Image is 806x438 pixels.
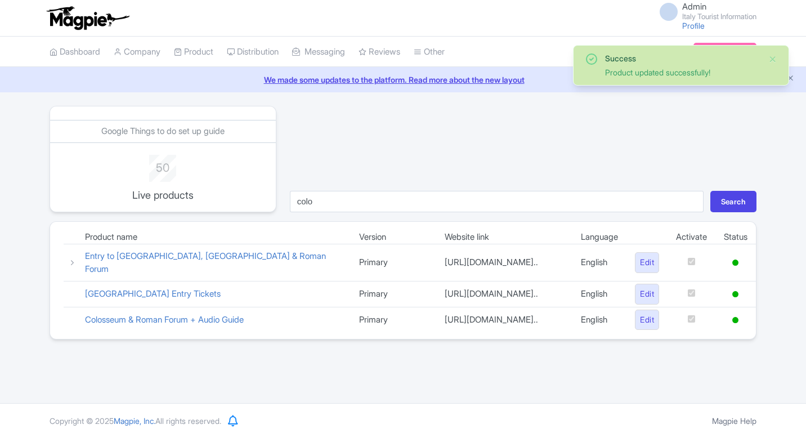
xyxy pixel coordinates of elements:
[43,415,228,427] div: Copyright © 2025 All rights reserved.
[174,37,213,68] a: Product
[414,37,445,68] a: Other
[682,1,706,12] span: Admin
[290,191,704,212] input: Search...
[351,244,436,281] td: Primary
[227,37,279,68] a: Distribution
[85,288,221,299] a: [GEOGRAPHIC_DATA] Entry Tickets
[85,314,244,325] a: Colosseum & Roman Forum + Audio Guide
[50,37,100,68] a: Dashboard
[351,281,436,307] td: Primary
[117,187,209,203] p: Live products
[436,244,573,281] td: [URL][DOMAIN_NAME]..
[715,231,756,244] td: Status
[653,2,756,20] a: Admin Italy Tourist Information
[768,52,777,66] button: Close
[44,6,131,30] img: logo-ab69f6fb50320c5b225c76a69d11143b.png
[114,37,160,68] a: Company
[436,231,573,244] td: Website link
[351,231,436,244] td: Version
[572,281,626,307] td: English
[572,307,626,332] td: English
[572,244,626,281] td: English
[292,37,345,68] a: Messaging
[635,310,659,330] a: Edit
[635,252,659,273] a: Edit
[7,74,799,86] a: We made some updates to the platform. Read more about the new layout
[436,281,573,307] td: [URL][DOMAIN_NAME]..
[710,191,756,212] button: Search
[359,37,400,68] a: Reviews
[85,251,326,274] a: Entry to [GEOGRAPHIC_DATA], [GEOGRAPHIC_DATA] & Roman Forum
[351,307,436,332] td: Primary
[693,43,756,60] a: Subscription
[436,307,573,332] td: [URL][DOMAIN_NAME]..
[101,126,225,136] a: Google Things to do set up guide
[635,284,659,305] a: Edit
[605,66,759,78] div: Product updated successfully!
[572,231,626,244] td: Language
[682,13,756,20] small: Italy Tourist Information
[114,416,155,426] span: Magpie, Inc.
[712,416,756,426] a: Magpie Help
[668,231,715,244] td: Activate
[682,21,705,30] a: Profile
[117,155,209,176] div: 50
[77,231,351,244] td: Product name
[786,73,795,86] button: Close announcement
[605,52,759,64] div: Success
